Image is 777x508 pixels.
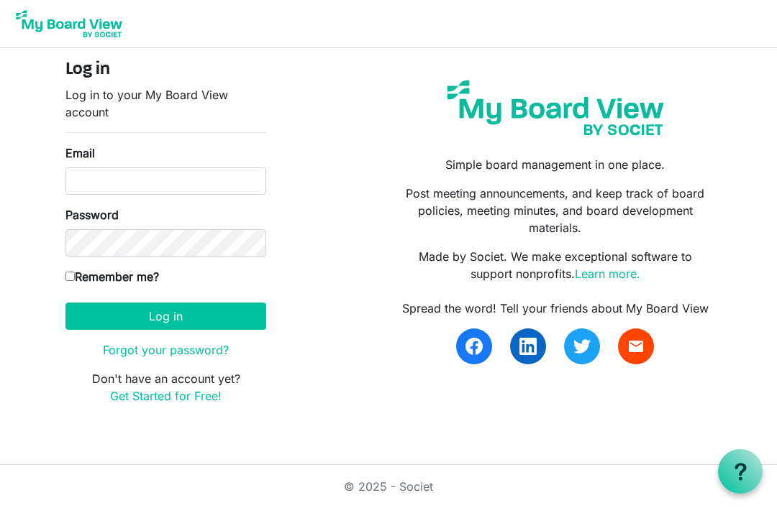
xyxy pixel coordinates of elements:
[65,60,266,80] h4: Log in
[575,267,640,281] a: Learn more.
[344,479,433,494] a: © 2025 - Societ
[12,6,127,42] img: My Board View Logo
[103,343,229,357] a: Forgot your password?
[65,370,266,405] p: Don't have an account yet?
[65,144,95,162] label: Email
[438,71,673,144] img: my-board-view-societ.svg
[627,338,645,355] span: email
[465,338,483,355] img: facebook.svg
[65,86,266,121] p: Log in to your My Board View account
[110,389,222,403] a: Get Started for Free!
[65,272,75,281] input: Remember me?
[399,156,712,173] p: Simple board management in one place.
[519,338,537,355] img: linkedin.svg
[618,328,654,364] a: email
[573,338,591,355] img: twitter.svg
[65,206,119,223] label: Password
[65,268,159,285] label: Remember me?
[399,300,712,317] div: Spread the word! Tell your friends about My Board View
[399,185,712,236] p: Post meeting announcements, and keep track of board policies, meeting minutes, and board developm...
[65,303,266,330] button: Log in
[399,248,712,282] p: Made by Societ. We make exceptional software to support nonprofits.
